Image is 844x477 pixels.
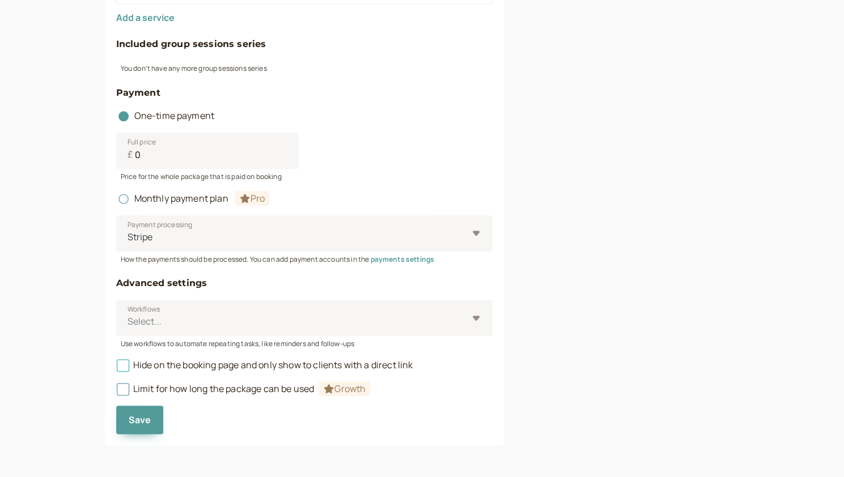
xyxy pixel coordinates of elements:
button: Save [116,406,164,434]
h4: Included group sessions series [116,37,493,52]
input: Full price£ [116,133,299,169]
a: Pro [235,192,269,205]
div: Use workflows to automate repeating tasks, like reminders and follow-ups [116,336,493,349]
span: Full price [128,137,156,148]
div: You don't have any more group sessions series [116,61,493,74]
span: Workflows [128,304,160,315]
h4: Payment [116,86,493,100]
span: Save [129,414,151,426]
a: payments settings [370,254,434,264]
input: Payment processingStripe [126,231,128,244]
span: Monthly payment plan [116,192,270,205]
div: How the payments should be processed. You can add payment accounts in the [116,252,493,265]
span: £ [128,147,133,162]
span: Limit for how long the package can be used [116,382,371,395]
span: Payment processing [128,219,193,231]
h4: Advanced settings [116,276,493,291]
div: Price for the whole package that is paid on booking [116,169,493,182]
input: WorkflowsSelect... [126,315,128,328]
span: Pro [235,191,269,206]
a: Growth [319,382,370,395]
span: One-time payment [116,109,215,122]
span: Growth [319,381,370,396]
iframe: Chat Widget [787,423,844,477]
span: Hide on the booking page and only show to clients with a direct link [116,359,413,371]
button: Add a service [116,12,175,23]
